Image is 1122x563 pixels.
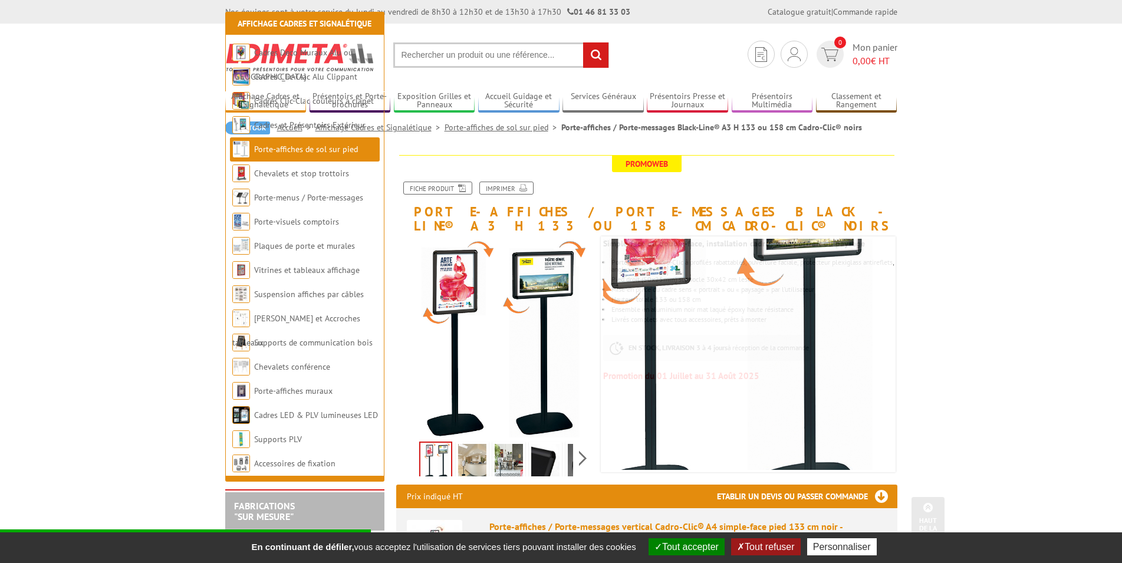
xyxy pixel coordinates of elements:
[649,538,725,555] button: Tout accepter
[232,313,360,348] a: [PERSON_NAME] et Accroches tableaux
[567,6,630,17] strong: 01 46 81 33 03
[254,265,360,275] a: Vitrines et tableaux affichage
[489,520,887,547] div: Porte-affiches / Porte-messages vertical Cadro-Clic® A4 simple-face pied 133 cm noir -
[232,358,250,376] img: Chevalets conférence
[254,361,330,372] a: Chevalets conférence
[393,42,609,68] input: Rechercher un produit ou une référence...
[833,6,897,17] a: Commande rapide
[245,542,641,552] span: vous acceptez l'utilisation de services tiers pouvant installer des cookies
[254,337,373,348] a: Supports de communication bois
[254,410,378,420] a: Cadres LED & PLV lumineuses LED
[254,289,364,299] a: Suspension affiches par câbles
[531,444,560,480] img: 214025nr_angle.jpg
[232,116,250,134] img: Cadres et Présentoirs Extérieur
[254,434,302,445] a: Supports PLV
[232,237,250,255] img: Plaques de porte et murales
[807,538,877,555] button: Personnaliser (fenêtre modale)
[254,458,335,469] a: Accessoires de fixation
[396,239,595,437] img: porte_affiches_de_sol_214000nr.jpg
[546,153,900,507] img: porte_affiches_de_sol_214000nr.jpg
[814,41,897,68] a: devis rapide 0 Mon panier 0,00€ HT
[495,444,523,480] img: porte_affiches_porte_messages_mise_en_scene_214025nr.jpg
[232,47,353,82] a: Cadres Deco Muraux Alu ou [GEOGRAPHIC_DATA]
[232,310,250,327] img: Cimaises et Accroches tableaux
[853,55,871,67] span: 0,00
[821,48,838,61] img: devis rapide
[251,542,354,552] strong: En continuant de défiler,
[577,449,588,468] span: Next
[232,189,250,206] img: Porte-menus / Porte-messages
[254,168,349,179] a: Chevalets et stop trottoirs
[788,47,801,61] img: devis rapide
[232,44,250,61] img: Cadres Deco Muraux Alu ou Bois
[254,192,363,203] a: Porte-menus / Porte-messages
[225,91,307,111] a: Affichage Cadres et Signalétique
[394,91,475,111] a: Exposition Grilles et Panneaux
[612,156,682,172] span: Promoweb
[768,6,897,18] div: |
[232,140,250,158] img: Porte-affiches de sol sur pied
[232,164,250,182] img: Chevalets et stop trottoirs
[232,261,250,279] img: Vitrines et tableaux affichage
[232,430,250,448] img: Supports PLV
[232,382,250,400] img: Porte-affiches muraux
[238,18,371,29] a: Affichage Cadres et Signalétique
[479,182,534,195] a: Imprimer
[583,42,608,68] input: rechercher
[912,497,945,545] a: Haut de la page
[853,54,897,68] span: € HT
[478,91,560,111] a: Accueil Guidage et Sécurité
[254,386,333,396] a: Porte-affiches muraux
[254,144,358,154] a: Porte-affiches de sol sur pied
[816,91,897,111] a: Classement et Rangement
[561,121,862,133] li: Porte-affiches / Porte-messages Black-Line® A3 H 133 ou 158 cm Cadro-Clic® noirs
[254,216,339,227] a: Porte-visuels comptoirs
[755,47,767,62] img: devis rapide
[445,122,561,133] a: Porte-affiches de sol sur pied
[407,485,463,508] p: Prix indiqué HT
[403,182,472,195] a: Fiche produit
[254,71,357,82] a: Cadres Clic-Clac Alu Clippant
[254,120,366,130] a: Cadres et Présentoirs Extérieur
[834,37,846,48] span: 0
[234,500,295,522] a: FABRICATIONS"Sur Mesure"
[731,538,800,555] button: Tout refuser
[310,91,391,111] a: Présentoirs et Porte-brochures
[232,406,250,424] img: Cadres LED & PLV lumineuses LED
[768,6,831,17] a: Catalogue gratuit
[232,455,250,472] img: Accessoires de fixation
[225,6,630,18] div: Nos équipes sont à votre service du lundi au vendredi de 8h30 à 12h30 et de 13h30 à 17h30
[853,41,897,68] span: Mon panier
[232,213,250,231] img: Porte-visuels comptoirs
[232,285,250,303] img: Suspension affiches par câbles
[732,91,813,111] a: Présentoirs Multimédia
[562,91,644,111] a: Services Généraux
[420,443,451,479] img: porte_affiches_de_sol_214000nr.jpg
[254,241,355,251] a: Plaques de porte et murales
[717,485,897,508] h3: Etablir un devis ou passer commande
[458,444,486,480] img: porte_affiches_porte_messages_214025nr.jpg
[568,444,596,480] img: vision_1_214025nr.jpg
[647,91,728,111] a: Présentoirs Presse et Journaux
